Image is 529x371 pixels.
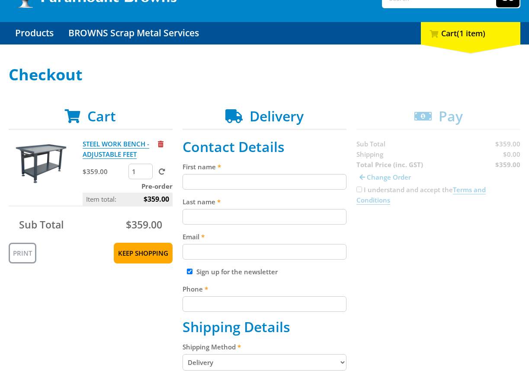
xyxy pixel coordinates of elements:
[183,174,346,190] input: Please enter your first name.
[62,22,205,44] a: Go to the BROWNS Scrap Metal Services page
[183,354,346,371] select: Please select a shipping method.
[144,193,169,206] span: $359.00
[83,166,126,177] p: $359.00
[421,22,520,44] div: Cart
[83,193,172,206] p: Item total:
[183,284,346,294] label: Phone
[183,244,346,260] input: Please enter your email address.
[19,218,64,231] span: Sub Total
[16,139,67,190] img: STEEL WORK BENCH - ADJUSTABLE FEET
[183,197,346,207] label: Last name
[183,209,346,225] input: Please enter your last name.
[126,218,162,231] span: $359.00
[83,140,149,159] a: STEEL WORK BENCH - ADJUSTABLE FEET
[83,181,172,191] p: Pre-order
[250,107,304,125] span: Delivery
[183,231,346,242] label: Email
[183,319,346,335] h2: Shipping Details
[114,243,173,263] a: Keep Shopping
[183,162,346,172] label: First name
[87,107,116,125] span: Cart
[457,28,485,38] span: (1 item)
[158,140,164,148] a: Remove from cart
[9,66,520,83] h1: Checkout
[183,139,346,155] h2: Contact Details
[183,296,346,312] input: Please enter your telephone number.
[9,243,36,263] a: Print
[9,22,60,44] a: Go to the Products page
[196,267,278,276] label: Sign up for the newsletter
[183,342,346,352] label: Shipping Method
